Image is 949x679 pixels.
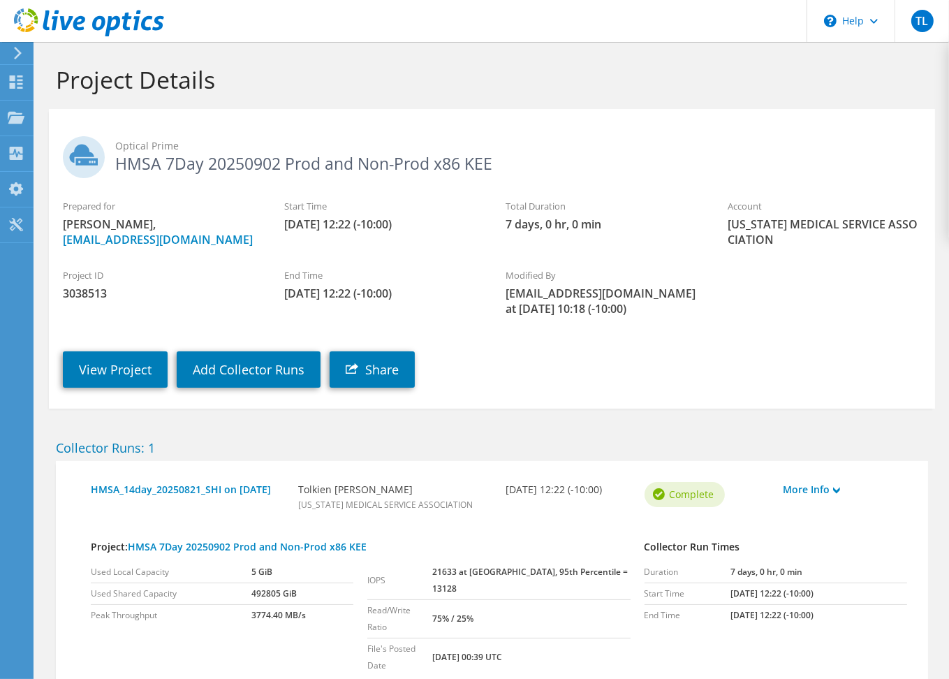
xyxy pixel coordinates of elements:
[506,286,699,316] span: [EMAIL_ADDRESS][DOMAIN_NAME] at [DATE] 10:18 (-10:00)
[56,440,928,455] h2: Collector Runs: 1
[91,583,251,605] td: Used Shared Capacity
[670,487,714,502] span: Complete
[177,351,321,388] a: Add Collector Runs
[115,138,921,154] span: Optical Prime
[367,638,432,677] td: File's Posted Date
[284,199,478,213] label: Start Time
[63,286,256,301] span: 3038513
[91,482,284,497] a: HMSA_14day_20250821_SHI on [DATE]
[432,638,631,677] td: [DATE] 00:39 UTC
[63,199,256,213] label: Prepared for
[128,540,367,553] a: HMSA 7Day 20250902 Prod and Non-Prod x86 KEE
[298,482,492,497] b: Tolkien [PERSON_NAME]
[91,562,251,583] td: Used Local Capacity
[911,10,934,32] span: TL
[91,605,251,627] td: Peak Throughput
[91,539,631,555] h4: Project:
[506,268,699,282] label: Modified By
[63,136,921,171] h2: HMSA 7Day 20250902 Prod and Non-Prod x86 KEE
[63,351,168,388] a: View Project
[284,268,478,282] label: End Time
[63,232,253,247] a: [EMAIL_ADDRESS][DOMAIN_NAME]
[367,562,432,600] td: IOPS
[730,605,907,627] td: [DATE] 12:22 (-10:00)
[728,217,921,247] span: [US_STATE] MEDICAL SERVICE ASSOCIATION
[432,562,631,600] td: 21633 at [GEOGRAPHIC_DATA], 95th Percentile = 13128
[730,583,907,605] td: [DATE] 12:22 (-10:00)
[645,583,730,605] td: Start Time
[432,600,631,638] td: 75% / 25%
[330,351,415,388] a: Share
[645,562,730,583] td: Duration
[63,268,256,282] label: Project ID
[730,562,907,583] td: 7 days, 0 hr, 0 min
[824,15,837,27] svg: \n
[645,605,730,627] td: End Time
[506,217,699,232] span: 7 days, 0 hr, 0 min
[298,499,473,511] span: [US_STATE] MEDICAL SERVICE ASSOCIATION
[367,600,432,638] td: Read/Write Ratio
[506,482,630,497] b: [DATE] 12:22 (-10:00)
[645,539,907,555] h4: Collector Run Times
[506,199,699,213] label: Total Duration
[284,286,478,301] span: [DATE] 12:22 (-10:00)
[56,65,921,94] h1: Project Details
[728,199,921,213] label: Account
[63,217,256,247] span: [PERSON_NAME],
[251,583,353,605] td: 492805 GiB
[783,482,907,497] a: More Info
[251,562,353,583] td: 5 GiB
[284,217,478,232] span: [DATE] 12:22 (-10:00)
[251,605,353,627] td: 3774.40 MB/s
